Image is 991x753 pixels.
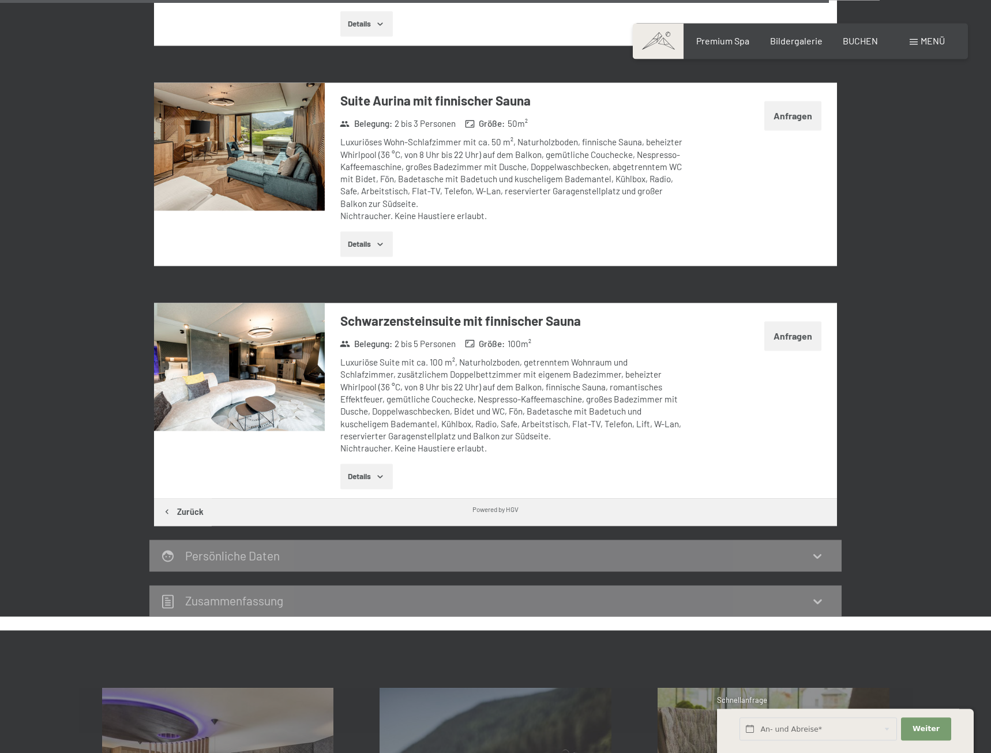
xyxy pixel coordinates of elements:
h2: Persönliche Daten [185,548,280,563]
strong: Größe : [465,338,505,350]
span: 100 m² [508,338,531,350]
span: 2 bis 5 Personen [395,338,456,350]
button: Anfragen [764,101,821,130]
strong: Belegung : [340,118,392,130]
a: Bildergalerie [770,35,823,46]
button: Details [340,464,393,489]
div: Powered by HGV [472,504,519,514]
h3: Schwarzensteinsuite mit finnischer Sauna [340,312,684,330]
span: Weiter [913,724,940,734]
h3: Suite Aurina mit finnischer Sauna [340,92,684,110]
a: BUCHEN [843,35,878,46]
button: Details [340,11,393,36]
a: Premium Spa [696,35,749,46]
strong: Größe : [465,118,505,130]
button: Details [340,231,393,257]
img: mss_renderimg.php [154,82,325,210]
div: Luxuriöses Wohn-Schlafzimmer mit ca. 50 m², Naturholzboden, finnische Sauna, beheizter Whirlpool ... [340,136,684,222]
button: Zurück [154,498,212,526]
span: Menü [921,35,945,46]
strong: Belegung : [340,338,392,350]
h2: Zusammen­fassung [185,593,283,608]
div: Luxuriöse Suite mit ca. 100 m², Naturholzboden, getrenntem Wohnraum und Schlafzimmer, zusätzliche... [340,356,684,454]
span: 2 bis 3 Personen [395,118,456,130]
button: Anfragen [764,321,821,351]
span: 50 m² [508,118,528,130]
img: mss_renderimg.php [154,303,325,431]
span: Schnellanfrage [717,695,767,705]
button: Weiter [901,717,951,741]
